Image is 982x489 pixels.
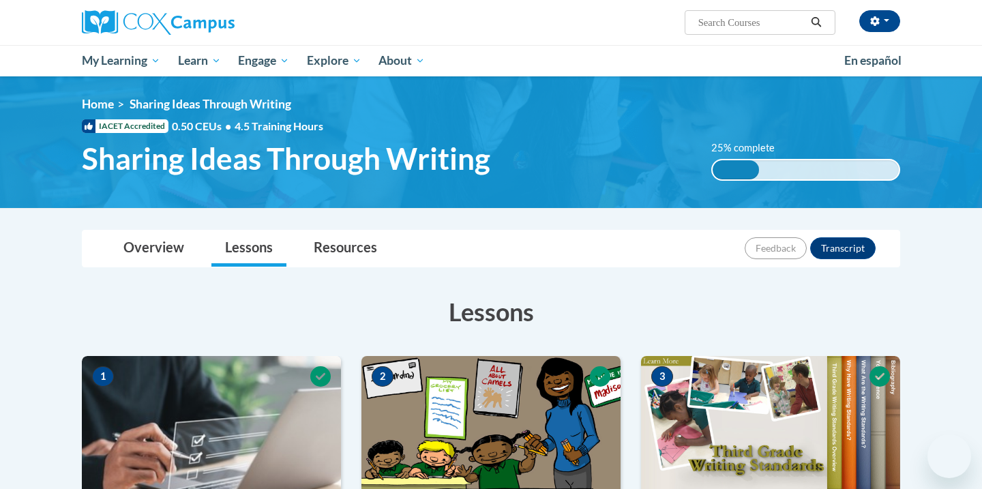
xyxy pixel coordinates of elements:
[211,231,286,267] a: Lessons
[110,231,198,267] a: Overview
[61,45,921,76] div: Main menu
[238,53,289,69] span: Engage
[298,45,370,76] a: Explore
[73,45,169,76] a: My Learning
[713,160,759,179] div: 25% complete
[372,366,393,387] span: 2
[378,53,425,69] span: About
[82,53,160,69] span: My Learning
[178,53,221,69] span: Learn
[82,10,235,35] img: Cox Campus
[130,97,291,111] span: Sharing Ideas Through Writing
[810,237,876,259] button: Transcript
[229,45,298,76] a: Engage
[370,45,434,76] a: About
[82,97,114,111] a: Home
[927,434,971,478] iframe: Button to launch messaging window
[82,119,168,133] span: IACET Accredited
[225,119,231,132] span: •
[651,366,673,387] span: 3
[806,14,827,31] button: Search
[172,119,235,134] span: 0.50 CEUs
[745,237,807,259] button: Feedback
[307,53,361,69] span: Explore
[300,231,391,267] a: Resources
[82,140,490,177] span: Sharing Ideas Through Writing
[92,366,114,387] span: 1
[697,14,806,31] input: Search Courses
[844,53,902,68] span: En español
[835,46,910,75] a: En español
[82,10,341,35] a: Cox Campus
[169,45,230,76] a: Learn
[711,140,790,155] label: 25% complete
[235,119,323,132] span: 4.5 Training Hours
[859,10,900,32] button: Account Settings
[82,295,900,329] h3: Lessons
